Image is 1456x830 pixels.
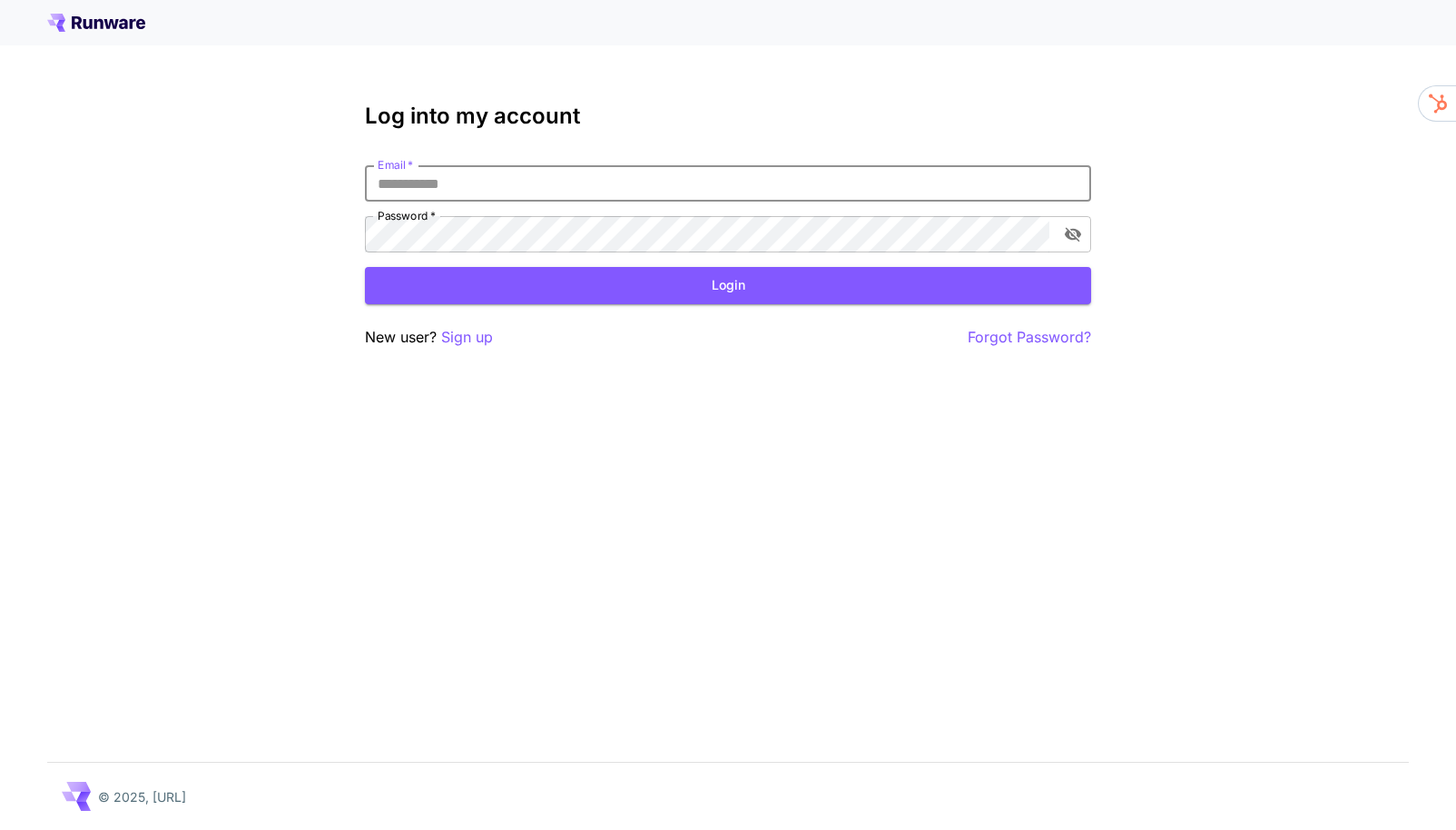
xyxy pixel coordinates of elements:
button: Login [365,267,1091,304]
p: New user? [365,326,493,349]
h3: Log into my account [365,104,1091,129]
p: © 2025, [URL] [98,787,186,806]
button: toggle password visibility [1057,218,1089,251]
button: Forgot Password? [968,326,1091,349]
button: Sign up [441,326,493,349]
label: Password [378,208,436,223]
label: Email [378,157,413,173]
